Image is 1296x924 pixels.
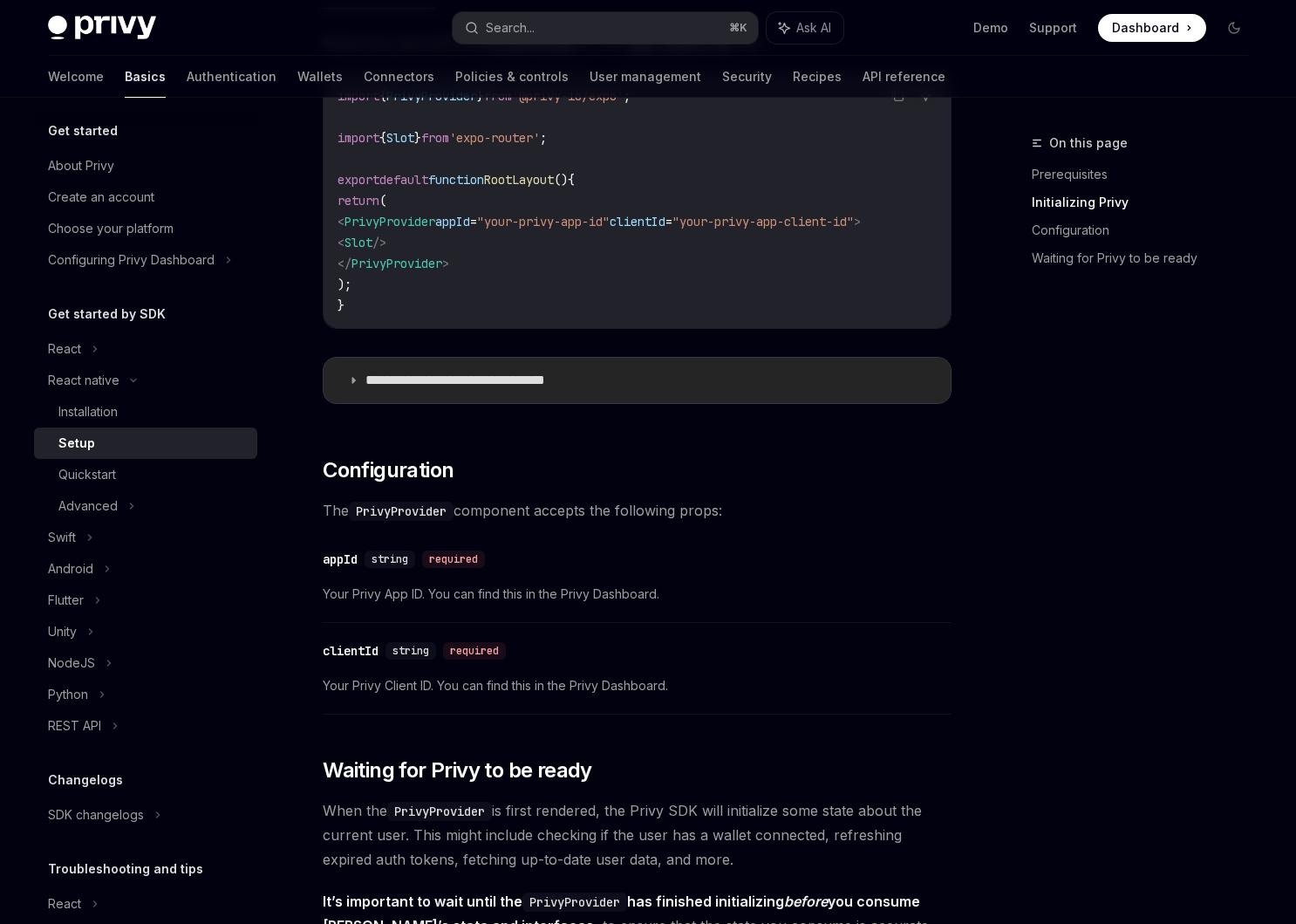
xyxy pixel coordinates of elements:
a: Demo [973,19,1008,37]
span: When the is first rendered, the Privy SDK will initialize some state about the current user. This... [323,798,952,872]
span: ( [379,193,386,209]
a: Welcome [48,56,104,98]
span: ); [338,277,351,292]
span: > [442,256,449,271]
span: () [554,172,568,188]
span: appId [435,214,470,229]
a: Initializing Privy [1032,188,1262,216]
span: PrivyProvider [344,214,435,229]
span: PrivyProvider [351,256,442,271]
span: Dashboard [1112,19,1179,37]
a: Create an account [34,181,257,213]
span: Ask AI [796,19,831,37]
div: Create an account [48,187,154,208]
div: Search... [486,17,535,38]
span: ; [540,130,547,146]
div: React [48,339,81,359]
a: Support [1029,19,1077,37]
span: { [379,130,386,146]
span: { [568,172,575,188]
a: Policies & controls [455,56,569,98]
div: Choose your platform [48,218,174,239]
div: clientId [323,642,379,660]
span: Waiting for Privy to be ready [323,756,592,784]
div: Python [48,684,88,705]
span: Slot [386,130,414,146]
span: return [338,193,379,209]
span: < [338,214,344,229]
div: Android [48,558,93,579]
div: Unity [48,621,77,642]
img: dark logo [48,16,156,40]
div: required [443,642,506,660]
button: Ask AI [767,12,843,44]
span: /> [372,235,386,250]
span: </ [338,256,351,271]
button: Search...⌘K [453,12,758,44]
span: export [338,172,379,188]
a: Configuration [1032,216,1262,244]
a: Quickstart [34,459,257,490]
span: = [665,214,672,229]
span: 'expo-router' [449,130,540,146]
h5: Get started [48,120,118,141]
span: from [421,130,449,146]
span: } [414,130,421,146]
span: RootLayout [484,172,554,188]
a: Authentication [187,56,276,98]
a: Prerequisites [1032,161,1262,188]
a: API reference [863,56,945,98]
a: Wallets [297,56,343,98]
span: import [338,130,379,146]
h5: Changelogs [48,770,123,791]
span: "your-privy-app-client-id" [672,214,854,229]
a: Connectors [364,56,434,98]
div: About Privy [48,155,114,176]
span: Your Privy App ID. You can find this in the Privy Dashboard. [323,584,952,605]
span: > [854,214,861,229]
a: Choose your platform [34,213,257,244]
span: ⌘ K [729,21,747,35]
div: React native [48,370,119,391]
a: Dashboard [1098,14,1206,42]
div: appId [323,551,358,568]
a: Waiting for Privy to be ready [1032,244,1262,272]
span: Configuration [323,456,454,484]
div: SDK changelogs [48,804,144,825]
a: Installation [34,396,257,428]
a: Recipes [793,56,842,98]
h5: Troubleshooting and tips [48,859,203,880]
span: On this page [1049,133,1128,154]
div: required [422,551,485,568]
span: "your-privy-app-id" [477,214,610,229]
span: The component accepts the following props: [323,498,952,523]
a: User management [590,56,701,98]
div: Setup [58,433,95,454]
code: PrivyProvider [522,893,627,912]
a: Security [722,56,772,98]
div: Quickstart [58,464,116,485]
div: Swift [48,527,76,548]
div: Configuring Privy Dashboard [48,250,215,270]
h5: Get started by SDK [48,304,166,325]
span: Slot [344,235,372,250]
a: About Privy [34,150,257,181]
a: Setup [34,428,257,459]
div: NodeJS [48,653,95,674]
span: function [428,172,484,188]
code: PrivyProvider [349,502,454,521]
code: PrivyProvider [387,802,492,821]
span: default [379,172,428,188]
div: Flutter [48,590,84,611]
span: < [338,235,344,250]
div: React [48,893,81,914]
button: Toggle dark mode [1220,14,1248,42]
div: Installation [58,401,118,422]
span: Your Privy Client ID. You can find this in the Privy Dashboard. [323,675,952,696]
em: before [784,893,828,910]
div: REST API [48,715,101,736]
a: Basics [125,56,166,98]
span: } [338,298,344,313]
div: Advanced [58,496,118,517]
span: string [372,552,408,566]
